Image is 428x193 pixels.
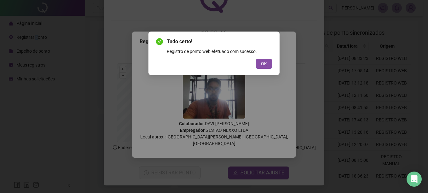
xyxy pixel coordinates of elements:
[167,48,272,55] div: Registro de ponto web efetuado com sucesso.
[261,60,267,67] span: OK
[167,38,272,45] span: Tudo certo!
[156,38,163,45] span: check-circle
[407,172,422,187] div: Open Intercom Messenger
[256,59,272,69] button: OK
